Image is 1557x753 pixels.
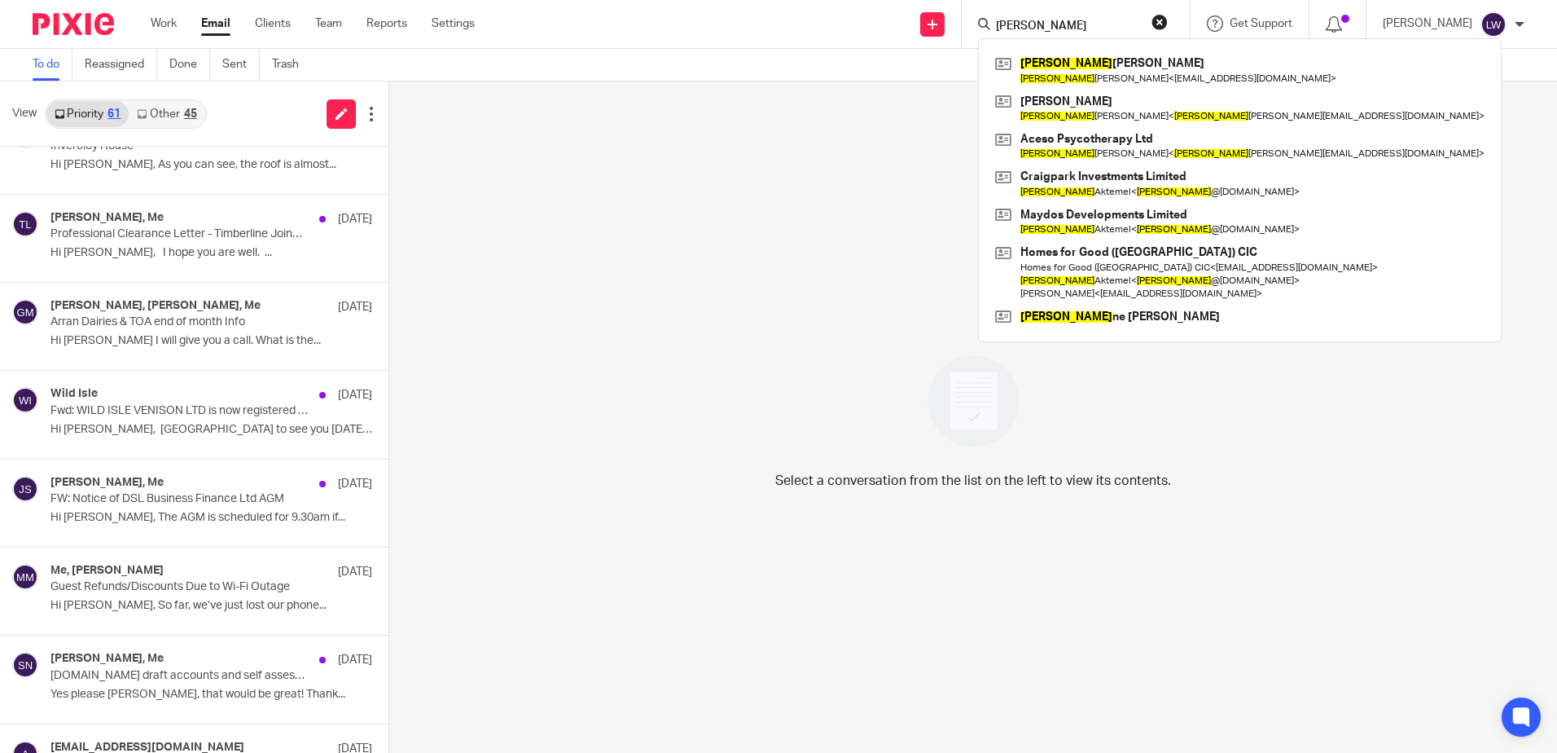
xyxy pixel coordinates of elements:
a: Team [315,15,342,32]
img: svg%3E [12,652,38,678]
a: Clients [255,15,291,32]
h4: [PERSON_NAME], Me [50,211,164,225]
a: Email [201,15,230,32]
img: svg%3E [1480,11,1507,37]
p: [PERSON_NAME] [1383,15,1472,32]
p: Hi [PERSON_NAME], [GEOGRAPHIC_DATA] to see you [DATE]... [50,423,372,437]
div: 45 [184,108,197,120]
p: Hi [PERSON_NAME] I will give you a call. What is the... [50,334,372,348]
p: [DATE] [338,564,372,580]
div: 61 [107,108,121,120]
p: [DATE] [338,476,372,492]
p: Hi [PERSON_NAME], The AGM is scheduled for 9.30am if... [50,511,372,525]
a: Priority61 [46,101,129,127]
p: Hi [PERSON_NAME], So far, we’ve just lost our phone... [50,599,372,613]
h4: [PERSON_NAME], [PERSON_NAME], Me [50,299,261,313]
p: [DATE] [338,299,372,315]
p: Professional Clearance Letter - Timberline Joinery Ltd [50,227,308,241]
p: Hi [PERSON_NAME], I hope you are well. ... [50,246,372,260]
p: Select a conversation from the list on the left to view its contents. [775,471,1171,491]
img: svg%3E [12,476,38,502]
a: Work [151,15,177,32]
p: Invercloy House [50,139,308,153]
img: svg%3E [12,211,38,237]
span: Get Support [1230,18,1292,29]
h4: [PERSON_NAME], Me [50,476,164,490]
a: To do [33,49,72,81]
h4: Wild Isle [50,387,98,401]
h4: [PERSON_NAME], Me [50,652,164,666]
p: Guest Refunds/Discounts Due to Wi-Fi Outage [50,580,308,594]
a: Reports [366,15,407,32]
p: Fwd: WILD ISLE VENISON LTD is now registered as a company [50,404,308,418]
a: Reassigned [85,49,157,81]
a: Done [169,49,210,81]
img: Pixie [33,13,114,35]
p: Yes please [PERSON_NAME], that would be great! Thank... [50,688,372,702]
p: FW: Notice of DSL Business Finance Ltd AGM [50,492,308,506]
input: Search [994,20,1141,34]
h4: Me, [PERSON_NAME] [50,564,164,578]
img: svg%3E [12,387,38,413]
img: svg%3E [12,564,38,590]
p: [DOMAIN_NAME] draft accounts and self assessment estimate 24-25 [50,669,308,683]
p: Hi [PERSON_NAME], As you can see, the roof is almost... [50,158,372,172]
p: [DATE] [338,387,372,403]
a: Sent [222,49,260,81]
p: Arran Dairies & TOA end of month Info [50,315,308,329]
a: Settings [432,15,475,32]
a: Other45 [129,101,204,127]
img: svg%3E [12,299,38,325]
span: View [12,105,37,122]
p: [DATE] [338,652,372,668]
img: image [917,345,1030,458]
a: Trash [272,49,311,81]
p: [DATE] [338,211,372,227]
button: Clear [1151,14,1168,30]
